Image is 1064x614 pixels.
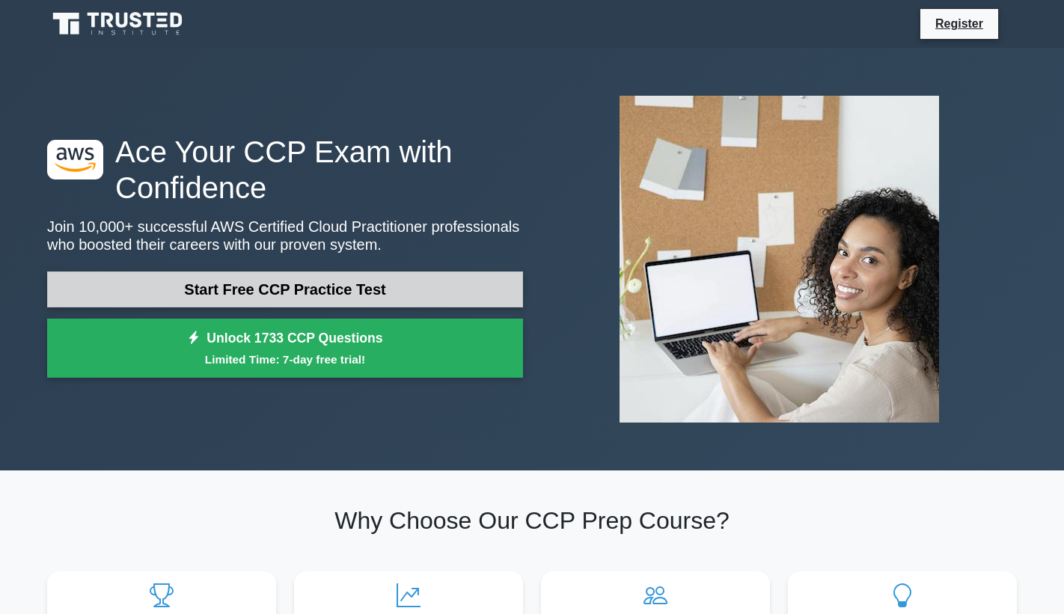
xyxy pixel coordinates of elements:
p: Join 10,000+ successful AWS Certified Cloud Practitioner professionals who boosted their careers ... [47,218,523,254]
a: Start Free CCP Practice Test [47,271,523,307]
a: Unlock 1733 CCP QuestionsLimited Time: 7-day free trial! [47,319,523,378]
h2: Why Choose Our CCP Prep Course? [47,506,1017,535]
h1: Ace Your CCP Exam with Confidence [47,134,523,206]
small: Limited Time: 7-day free trial! [66,351,504,368]
a: Register [926,14,992,33]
